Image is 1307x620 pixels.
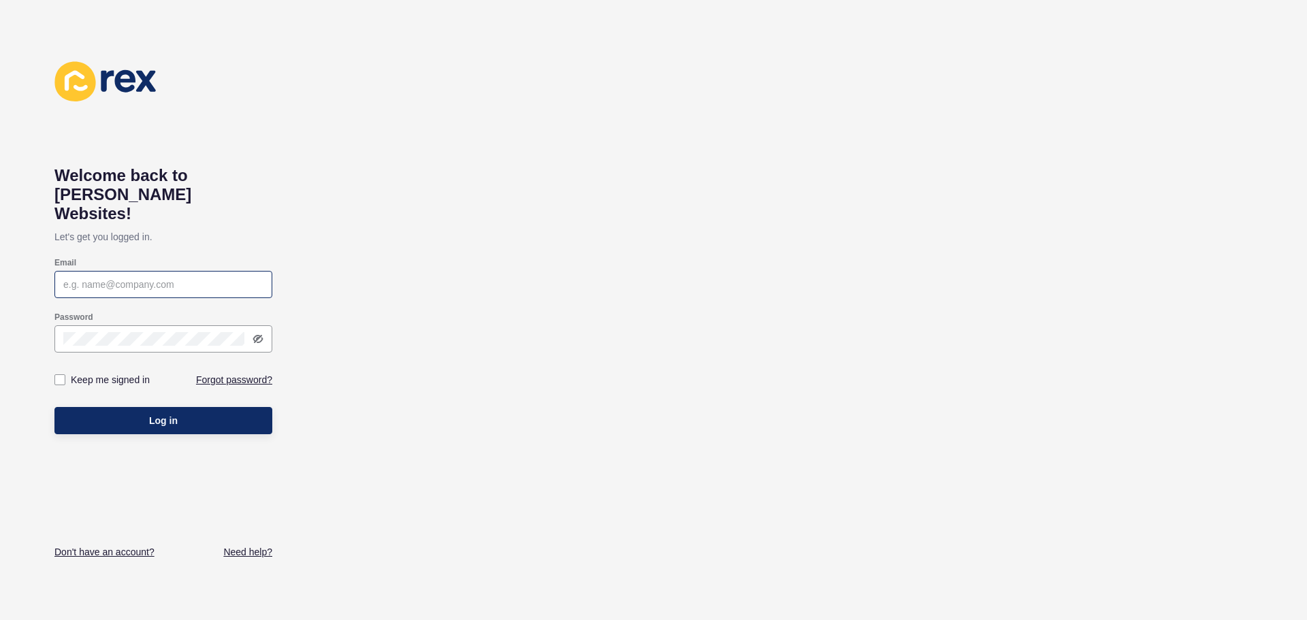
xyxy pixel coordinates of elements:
[196,373,272,387] a: Forgot password?
[54,407,272,434] button: Log in
[54,312,93,323] label: Password
[54,166,272,223] h1: Welcome back to [PERSON_NAME] Websites!
[63,278,263,291] input: e.g. name@company.com
[149,414,178,427] span: Log in
[54,257,76,268] label: Email
[71,373,150,387] label: Keep me signed in
[54,223,272,250] p: Let's get you logged in.
[223,545,272,559] a: Need help?
[54,545,155,559] a: Don't have an account?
